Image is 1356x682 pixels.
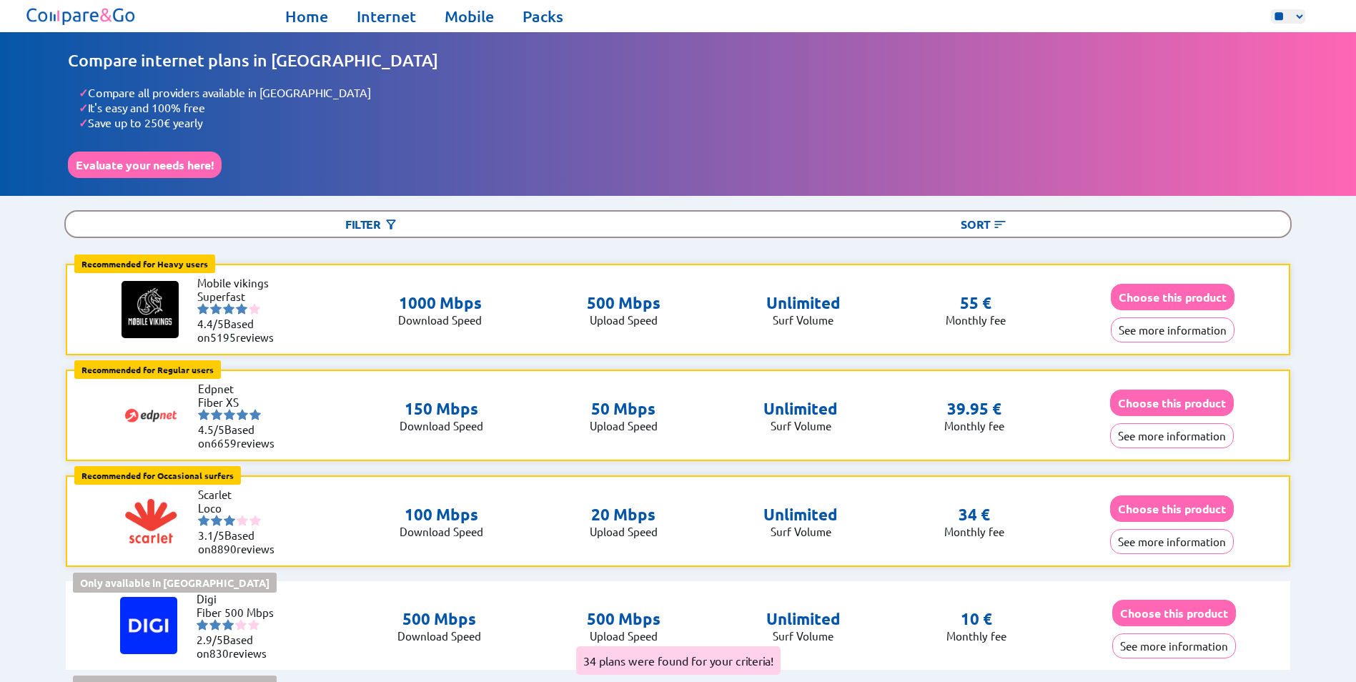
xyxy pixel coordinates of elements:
[590,525,658,538] p: Upload Speed
[198,528,224,542] span: 3.1/5
[766,293,841,313] p: Unlimited
[198,528,284,555] li: Based on reviews
[120,597,177,654] img: Logo of Digi
[445,6,494,26] a: Mobile
[1110,423,1234,448] button: See more information
[993,217,1007,232] img: Button open the sorting menu
[1111,284,1234,310] button: Choose this product
[944,525,1004,538] p: Monthly fee
[209,646,229,660] span: 830
[1112,600,1236,626] button: Choose this product
[766,629,841,643] p: Surf Volume
[197,317,283,344] li: Based on reviews
[79,100,88,115] span: ✓
[211,409,222,420] img: starnr2
[1110,502,1234,515] a: Choose this product
[590,399,658,419] p: 50 Mbps
[763,505,838,525] p: Unlimited
[198,395,284,409] li: Fiber XS
[79,115,1288,130] li: Save up to 250€ yearly
[763,399,838,419] p: Unlimited
[79,100,1288,115] li: It's easy and 100% free
[122,493,179,550] img: Logo of Scarlet
[1111,323,1234,337] a: See more information
[398,313,482,327] p: Download Speed
[197,606,282,619] li: Fiber 500 Mbps
[81,364,214,375] b: Recommended for Regular users
[24,4,139,29] img: Logo of Compare&Go
[766,609,841,629] p: Unlimited
[285,6,328,26] a: Home
[1110,495,1234,522] button: Choose this product
[197,633,223,646] span: 2.9/5
[678,212,1290,237] div: Sort
[79,85,1288,100] li: Compare all providers available in [GEOGRAPHIC_DATA]
[236,303,247,315] img: starnr4
[398,293,482,313] p: 1000 Mbps
[946,313,1006,327] p: Monthly fee
[198,382,284,395] li: Edpnet
[961,609,992,629] p: 10 €
[210,303,222,315] img: starnr2
[1110,535,1234,548] a: See more information
[81,258,208,270] b: Recommended for Heavy users
[211,542,237,555] span: 8890
[587,313,660,327] p: Upload Speed
[947,399,1001,419] p: 39.95 €
[198,488,284,501] li: Scarlet
[1110,396,1234,410] a: Choose this product
[122,281,179,338] img: Logo of Mobile vikings
[237,515,248,526] img: starnr4
[66,212,678,237] div: Filter
[960,293,991,313] p: 55 €
[209,619,221,631] img: starnr2
[198,409,209,420] img: starnr1
[587,609,660,629] p: 500 Mbps
[197,592,282,606] li: Digi
[763,419,838,433] p: Surf Volume
[81,470,234,481] b: Recommended for Occasional surfers
[197,290,283,303] li: Superfast
[959,505,990,525] p: 34 €
[235,619,247,631] img: starnr4
[198,422,284,450] li: Based on reviews
[1110,529,1234,554] button: See more information
[79,85,88,100] span: ✓
[400,505,483,525] p: 100 Mbps
[249,303,260,315] img: starnr5
[763,525,838,538] p: Surf Volume
[590,419,658,433] p: Upload Speed
[224,409,235,420] img: starnr3
[357,6,416,26] a: Internet
[400,399,483,419] p: 150 Mbps
[1112,633,1236,658] button: See more information
[197,303,209,315] img: starnr1
[587,629,660,643] p: Upload Speed
[198,501,284,515] li: Loco
[68,152,222,178] button: Evaluate your needs here!
[1111,317,1234,342] button: See more information
[946,629,1006,643] p: Monthly fee
[197,633,282,660] li: Based on reviews
[576,646,781,675] div: 34 plans were found for your criteria!
[80,576,269,589] b: Only available in [GEOGRAPHIC_DATA]
[223,303,234,315] img: starnr3
[523,6,563,26] a: Packs
[122,387,179,444] img: Logo of Edpnet
[210,330,236,344] span: 5195
[590,505,658,525] p: 20 Mbps
[944,419,1004,433] p: Monthly fee
[397,629,481,643] p: Download Speed
[249,409,261,420] img: starnr5
[1112,639,1236,653] a: See more information
[222,619,234,631] img: starnr3
[766,313,841,327] p: Surf Volume
[224,515,235,526] img: starnr3
[1112,606,1236,620] a: Choose this product
[249,515,261,526] img: starnr5
[397,609,481,629] p: 500 Mbps
[1110,390,1234,416] button: Choose this product
[79,115,88,130] span: ✓
[400,525,483,538] p: Download Speed
[198,515,209,526] img: starnr1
